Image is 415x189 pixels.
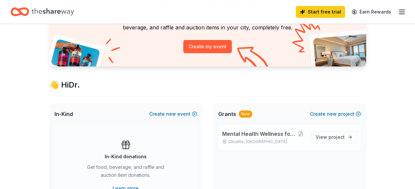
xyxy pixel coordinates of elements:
span: new [166,110,176,118]
div: Get food, beverage, and raffle and auction item donations. [81,163,171,182]
a: Start free trial [296,6,345,18]
span: Mental Health Wellness for Moms [222,130,295,138]
a: View project [311,131,357,143]
span: new [327,110,337,118]
a: Home [11,4,74,19]
div: In-Kind donations [105,153,147,161]
span: View [316,133,345,141]
button: Create my event [183,40,232,53]
span: Grants [218,110,236,118]
span: In-Kind [54,110,73,118]
span: project [329,134,345,140]
button: Createnewproject [310,110,361,118]
a: Earn Rewards [348,6,395,18]
div: New [239,110,252,118]
div: 👋 Hi Dr. [49,80,366,90]
img: Curvy arrow [237,47,270,71]
button: Createnewevent [149,110,197,118]
p: Olivette, [GEOGRAPHIC_DATA] [222,139,306,144]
